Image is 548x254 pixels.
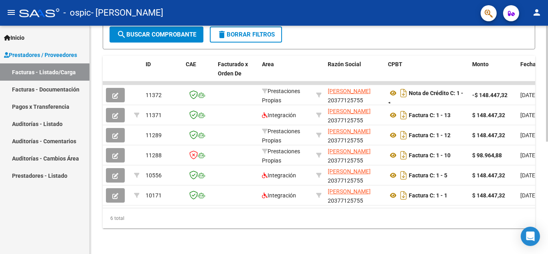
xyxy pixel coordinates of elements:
[472,132,505,138] strong: $ 148.447,32
[217,31,275,38] span: Borrar Filtros
[328,127,382,144] div: 20377125755
[262,192,296,199] span: Integración
[472,112,505,118] strong: $ 148.447,32
[146,192,162,199] span: 10171
[6,8,16,17] mat-icon: menu
[210,26,282,43] button: Borrar Filtros
[328,148,371,154] span: [PERSON_NAME]
[4,51,77,59] span: Prestadores / Proveedores
[398,109,409,122] i: Descargar documento
[409,172,447,179] strong: Factura C: 1 - 5
[409,112,451,118] strong: Factura C: 1 - 13
[398,189,409,202] i: Descargar documento
[103,208,535,228] div: 6 total
[398,169,409,182] i: Descargar documento
[328,188,371,195] span: [PERSON_NAME]
[328,147,382,164] div: 20377125755
[328,128,371,134] span: [PERSON_NAME]
[520,112,537,118] span: [DATE]
[262,61,274,67] span: Area
[262,172,296,179] span: Integración
[520,132,537,138] span: [DATE]
[532,8,542,17] mat-icon: person
[146,152,162,158] span: 11288
[328,168,371,175] span: [PERSON_NAME]
[328,107,382,124] div: 20377125755
[325,56,385,91] datatable-header-cell: Razón Social
[183,56,215,91] datatable-header-cell: CAE
[262,112,296,118] span: Integración
[117,30,126,39] mat-icon: search
[472,172,505,179] strong: $ 148.447,32
[146,172,162,179] span: 10556
[328,108,371,114] span: [PERSON_NAME]
[262,128,300,144] span: Prestaciones Propias
[328,87,382,104] div: 20377125755
[398,129,409,142] i: Descargar documento
[472,152,502,158] strong: $ 98.964,88
[142,56,183,91] datatable-header-cell: ID
[398,87,409,100] i: Descargar documento
[520,92,537,98] span: [DATE]
[91,4,163,22] span: - [PERSON_NAME]
[472,192,505,199] strong: $ 148.447,32
[110,26,203,43] button: Buscar Comprobante
[409,152,451,158] strong: Factura C: 1 - 10
[146,61,151,67] span: ID
[388,90,463,107] strong: Nota de Crédito C: 1 - 1
[472,92,507,98] strong: -$ 148.447,32
[409,132,451,138] strong: Factura C: 1 - 12
[328,88,371,94] span: [PERSON_NAME]
[259,56,313,91] datatable-header-cell: Area
[217,30,227,39] mat-icon: delete
[215,56,259,91] datatable-header-cell: Facturado x Orden De
[521,227,540,246] div: Open Intercom Messenger
[218,61,248,77] span: Facturado x Orden De
[146,132,162,138] span: 11289
[398,149,409,162] i: Descargar documento
[146,92,162,98] span: 11372
[520,192,537,199] span: [DATE]
[472,61,489,67] span: Monto
[385,56,469,91] datatable-header-cell: CPBT
[63,4,91,22] span: - ospic
[520,152,537,158] span: [DATE]
[520,172,537,179] span: [DATE]
[262,88,300,104] span: Prestaciones Propias
[186,61,196,67] span: CAE
[146,112,162,118] span: 11371
[328,61,361,67] span: Razón Social
[4,33,24,42] span: Inicio
[409,192,447,199] strong: Factura C: 1 - 1
[117,31,196,38] span: Buscar Comprobante
[388,61,402,67] span: CPBT
[328,167,382,184] div: 20377125755
[469,56,517,91] datatable-header-cell: Monto
[262,148,300,164] span: Prestaciones Propias
[328,187,382,204] div: 20377125755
